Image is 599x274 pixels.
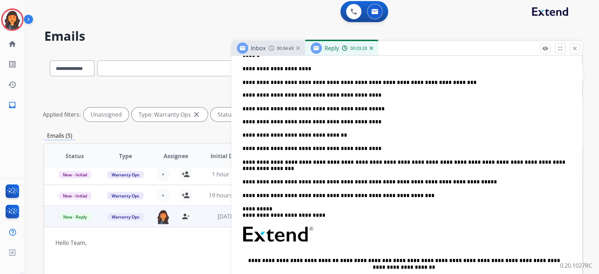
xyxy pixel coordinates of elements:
span: Initial Date [210,152,242,160]
span: + [161,170,165,178]
mat-icon: close [192,110,201,119]
span: [DATE] [217,213,235,220]
mat-icon: inbox [8,101,16,109]
span: 19 hours ago [209,191,244,199]
mat-icon: fullscreen [557,45,563,52]
span: Assignee [164,152,188,160]
div: Type: Warranty Ops [132,107,208,122]
mat-icon: history [8,80,16,89]
span: Inbox [251,44,266,52]
div: Status: New - Initial [211,107,285,122]
h2: Emails [44,29,582,43]
p: Emails (5) [44,131,75,140]
img: avatar [2,10,22,30]
span: Status [66,152,84,160]
span: Reply [325,44,339,52]
mat-icon: remove_red_eye [542,45,548,52]
span: New - Reply [59,213,91,221]
span: Type [119,152,132,160]
mat-icon: person_add [181,170,190,178]
button: + [156,167,170,181]
mat-icon: close [572,45,578,52]
span: 00:04:43 [277,46,294,51]
span: Warranty Ops [107,171,144,178]
span: New - Initial [59,192,91,200]
mat-icon: list_alt [8,60,16,68]
span: + [161,191,165,200]
span: 00:03:28 [350,46,367,51]
span: Warranty Ops [107,213,144,221]
mat-icon: person_remove [181,212,190,221]
span: 1 hour ago [212,170,240,178]
mat-icon: home [8,40,16,48]
p: 0.20.1027RC [560,261,592,270]
span: Warranty Ops [107,192,144,200]
img: agent-avatar [156,209,170,224]
mat-icon: person_add [181,191,190,200]
div: Unassigned [84,107,129,122]
span: New - Initial [59,171,91,178]
button: + [156,188,170,202]
p: Applied filters: [43,110,81,119]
